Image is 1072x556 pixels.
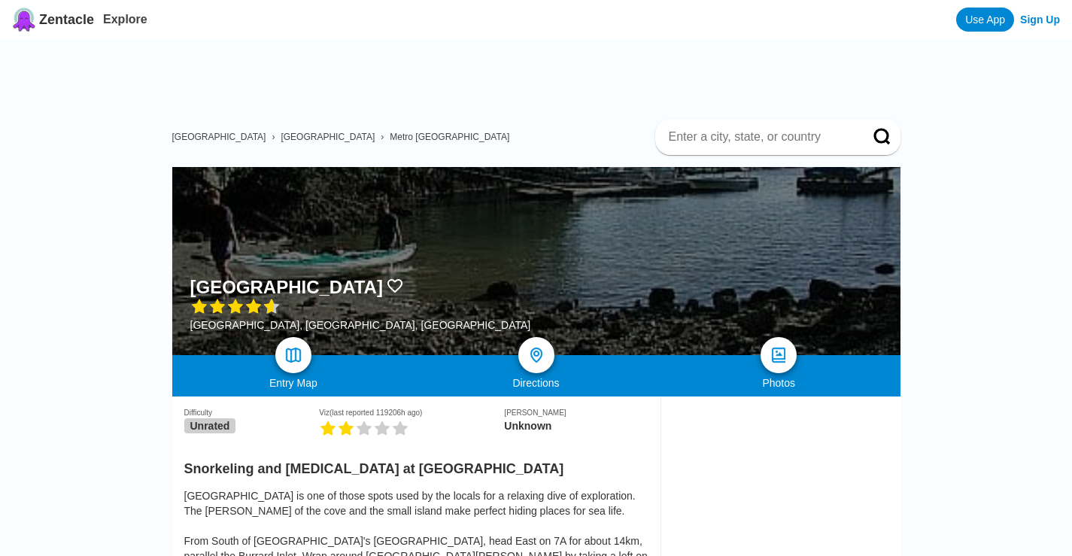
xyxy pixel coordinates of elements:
span: Unrated [184,418,236,433]
a: Zentacle logoZentacle [12,8,94,32]
a: Explore [103,13,147,26]
div: Photos [657,377,900,389]
div: Viz (last reported 119206h ago) [319,409,504,417]
span: › [381,132,384,142]
a: photos [761,337,797,373]
a: map [275,337,311,373]
h2: Snorkeling and [MEDICAL_DATA] at [GEOGRAPHIC_DATA] [184,452,648,477]
iframe: Advertisement [184,39,900,107]
a: Use App [956,8,1014,32]
div: Directions [415,377,657,389]
div: Unknown [504,420,648,432]
span: › [272,132,275,142]
img: Zentacle logo [12,8,36,32]
span: Zentacle [39,12,94,28]
img: photos [770,346,788,364]
a: Metro [GEOGRAPHIC_DATA] [390,132,509,142]
div: [GEOGRAPHIC_DATA], [GEOGRAPHIC_DATA], [GEOGRAPHIC_DATA] [190,319,531,331]
h1: [GEOGRAPHIC_DATA] [190,277,383,298]
div: Difficulty [184,409,320,417]
input: Enter a city, state, or country [667,129,852,144]
div: Entry Map [172,377,415,389]
img: directions [527,346,545,364]
div: [PERSON_NAME] [504,409,648,417]
a: [GEOGRAPHIC_DATA] [172,132,266,142]
img: map [284,346,302,364]
a: Sign Up [1020,14,1060,26]
a: [GEOGRAPHIC_DATA] [281,132,375,142]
